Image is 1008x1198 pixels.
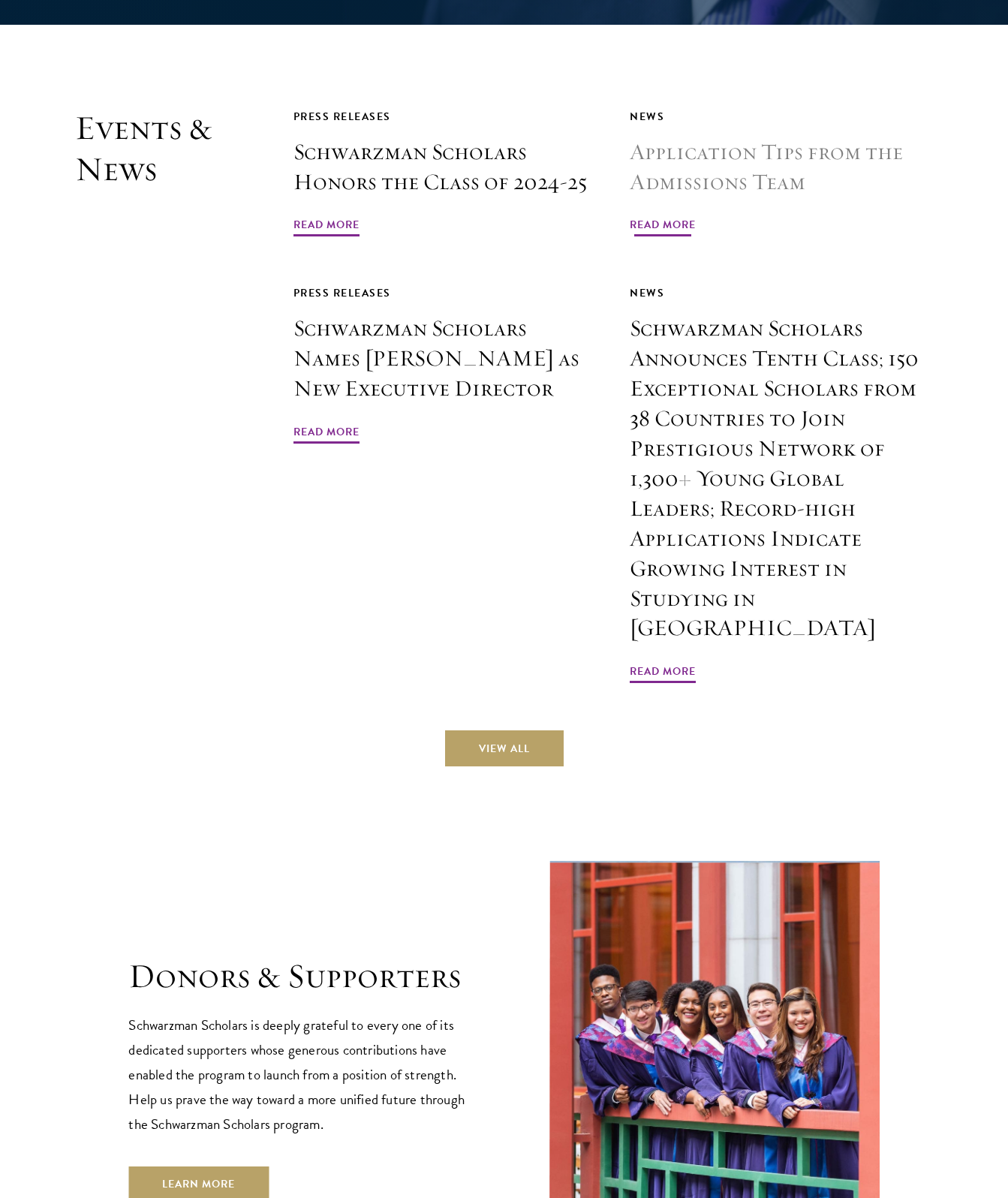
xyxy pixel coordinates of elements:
a: View All [445,730,564,766]
h3: Schwarzman Scholars Honors the Class of 2024-25 [293,137,597,197]
h3: Schwarzman Scholars Names [PERSON_NAME] as New Executive Director [293,314,597,404]
a: News Schwarzman Scholars Announces Tenth Class; 150 Exceptional Scholars from 38 Countries to Joi... [630,284,933,685]
div: News [630,107,933,126]
a: News Application Tips from the Admissions Team Read More [630,107,933,239]
div: News [630,284,933,303]
a: Press Releases Schwarzman Scholars Honors the Class of 2024-25 Read More [293,107,597,239]
p: Schwarzman Scholars is deeply grateful to every one of its dedicated supporters whose generous co... [128,1013,474,1136]
a: Press Releases Schwarzman Scholars Names [PERSON_NAME] as New Executive Director Read More [293,284,597,446]
span: Read More [630,662,696,685]
span: Read More [293,423,360,446]
h1: Donors & Supporters [128,956,474,998]
div: Press Releases [293,107,597,126]
h3: Schwarzman Scholars Announces Tenth Class; 150 Exceptional Scholars from 38 Countries to Join Pre... [630,314,933,643]
div: Press Releases [293,284,597,303]
h3: Application Tips from the Admissions Team [630,137,933,197]
h2: Events & News [75,107,218,686]
span: Read More [293,215,360,239]
span: Read More [630,215,696,239]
